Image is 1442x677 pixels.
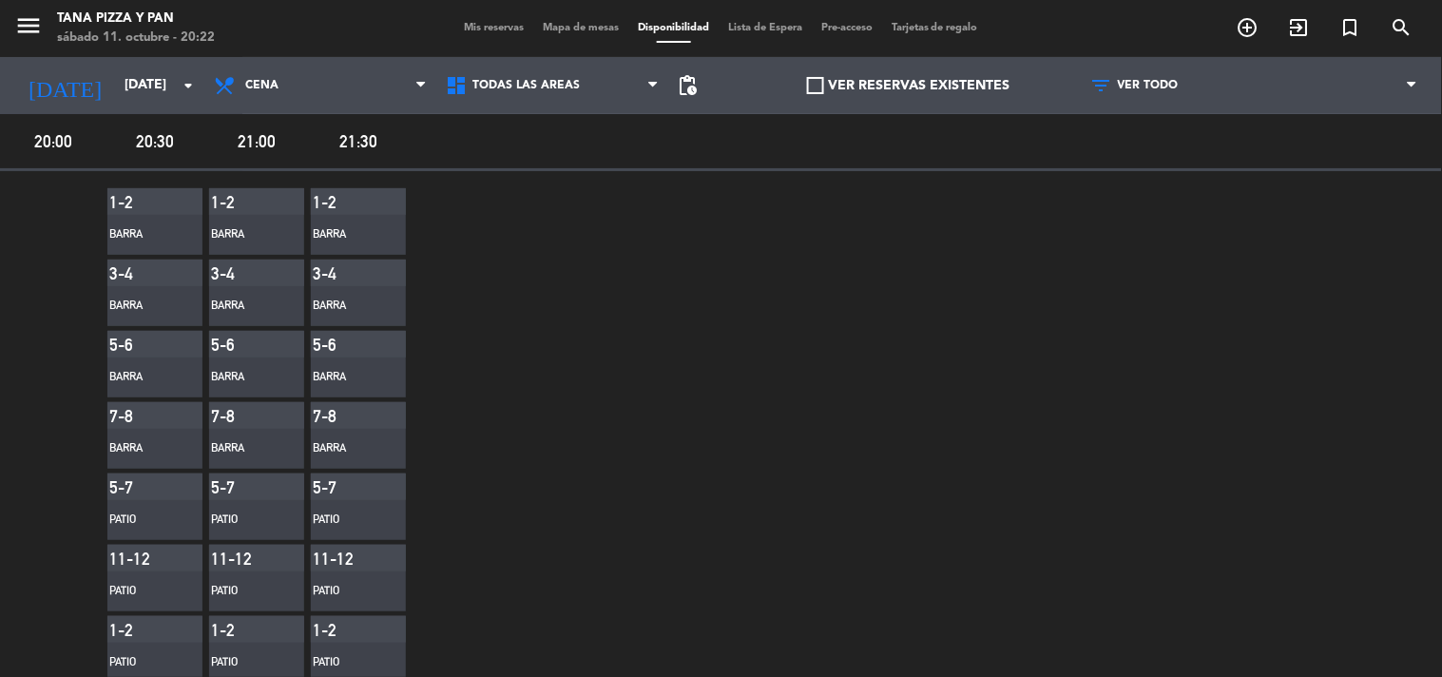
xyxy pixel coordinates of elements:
[211,620,259,640] div: 1-2
[677,74,700,97] span: pending_actions
[109,335,157,355] div: 5-6
[109,653,176,672] div: Patio
[211,225,278,244] div: Barra
[313,297,379,316] div: Barra
[211,477,259,497] div: 5-7
[1118,79,1179,92] span: VER TODO
[313,263,360,283] div: 3-4
[211,549,259,569] div: 11-12
[57,29,215,48] div: sábado 11. octubre - 20:22
[882,23,988,33] span: Tarjetas de regalo
[313,511,379,530] div: Patio
[211,192,259,212] div: 1-2
[313,653,379,672] div: Patio
[472,79,580,92] span: Todas las áreas
[211,406,259,426] div: 7-8
[211,582,278,601] div: Patio
[1288,16,1311,39] i: exit_to_app
[211,439,278,458] div: Barra
[1339,16,1362,39] i: turned_in_not
[177,74,200,97] i: arrow_drop_down
[6,127,102,155] span: 20:00
[211,335,259,355] div: 5-6
[211,368,278,387] div: Barra
[109,192,157,212] div: 1-2
[211,297,278,316] div: Barra
[109,582,176,601] div: Patio
[209,127,305,155] span: 21:00
[313,549,360,569] div: 11-12
[107,127,203,155] span: 20:30
[14,11,43,47] button: menu
[313,439,379,458] div: Barra
[245,79,279,92] span: Cena
[109,368,176,387] div: Barra
[109,620,157,640] div: 1-2
[109,406,157,426] div: 7-8
[14,11,43,40] i: menu
[313,477,360,497] div: 5-7
[211,263,259,283] div: 3-4
[1237,16,1259,39] i: add_circle_outline
[109,263,157,283] div: 3-4
[533,23,628,33] span: Mapa de mesas
[211,653,278,672] div: Patio
[109,225,176,244] div: Barra
[812,23,882,33] span: Pre-acceso
[313,192,360,212] div: 1-2
[109,549,157,569] div: 11-12
[313,582,379,601] div: Patio
[719,23,812,33] span: Lista de Espera
[628,23,719,33] span: Disponibilidad
[109,439,176,458] div: Barra
[1391,16,1413,39] i: search
[313,335,360,355] div: 5-6
[454,23,533,33] span: Mis reservas
[313,225,379,244] div: Barra
[807,75,1010,97] label: VER RESERVAS EXISTENTES
[109,297,176,316] div: Barra
[311,127,407,155] span: 21:30
[109,511,176,530] div: Patio
[57,10,215,29] div: Tana Pizza y Pan
[14,65,115,106] i: [DATE]
[109,477,157,497] div: 5-7
[313,368,379,387] div: Barra
[211,511,278,530] div: Patio
[313,620,360,640] div: 1-2
[313,406,360,426] div: 7-8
